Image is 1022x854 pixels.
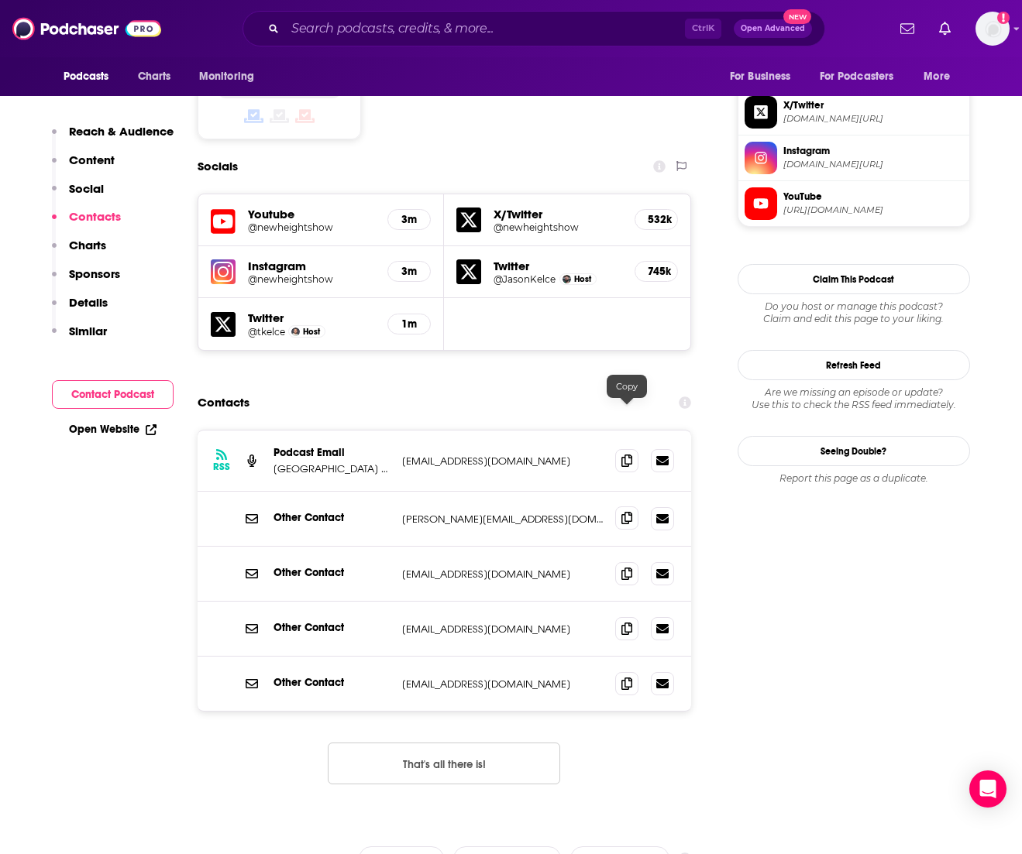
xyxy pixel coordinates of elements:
[563,275,571,283] img: Jason Kelce
[52,153,115,181] button: Content
[52,295,108,324] button: Details
[69,209,121,224] p: Contacts
[969,770,1007,808] div: Open Intercom Messenger
[719,62,810,91] button: open menu
[783,113,963,125] span: twitter.com/newheightshow
[976,12,1010,46] img: User Profile
[248,259,376,273] h5: Instagram
[402,568,604,581] p: [EMAIL_ADDRESS][DOMAIN_NAME]
[494,207,622,221] h5: X/Twitter
[128,62,181,91] a: Charts
[69,295,108,310] p: Details
[783,190,963,204] span: YouTube
[607,375,647,398] div: Copy
[328,743,560,784] button: Nothing here.
[734,19,812,38] button: Open AdvancedNew
[248,221,376,233] a: @newheightshow
[198,388,249,417] h2: Contacts
[69,324,107,338] p: Similar
[402,677,604,691] p: [EMAIL_ADDRESS][DOMAIN_NAME]
[738,436,970,466] a: Seeing Double?
[138,66,171,87] span: Charts
[303,327,320,337] span: Host
[745,142,963,174] a: Instagram[DOMAIN_NAME][URL]
[52,124,174,153] button: Reach & Audience
[213,461,230,473] h3: RSS
[69,181,104,196] p: Social
[53,62,129,91] button: open menu
[285,16,685,41] input: Search podcasts, credits, & more...
[648,265,665,278] h5: 745k
[997,12,1010,24] svg: Add a profile image
[745,96,963,129] a: X/Twitter[DOMAIN_NAME][URL]
[738,472,970,485] div: Report this page as a duplicate.
[52,324,107,352] button: Similar
[69,423,157,436] a: Open Website
[783,9,811,24] span: New
[274,676,390,689] p: Other Contact
[291,328,300,336] img: Travis Kelce
[198,152,238,181] h2: Socials
[401,213,418,226] h5: 3m
[685,19,721,39] span: Ctrl K
[401,265,418,278] h5: 3m
[783,144,963,158] span: Instagram
[745,187,963,220] a: YouTube[URL][DOMAIN_NAME]
[402,622,604,636] p: [EMAIL_ADDRESS][DOMAIN_NAME]
[199,66,254,87] span: Monitoring
[494,259,622,273] h5: Twitter
[248,273,376,285] h5: @newheightshow
[12,14,161,43] img: Podchaser - Follow, Share and Rate Podcasts
[783,98,963,112] span: X/Twitter
[211,259,236,284] img: iconImage
[52,380,174,409] button: Contact Podcast
[738,350,970,380] button: Refresh Feed
[69,124,174,139] p: Reach & Audience
[69,266,120,281] p: Sponsors
[52,209,121,238] button: Contacts
[494,221,622,233] a: @newheightshow
[274,566,390,579] p: Other Contact
[783,159,963,170] span: instagram.com/newheightshow
[274,462,390,475] p: [GEOGRAPHIC_DATA] with [PERSON_NAME] and [PERSON_NAME] Podcast Email
[648,213,665,226] h5: 532k
[738,300,970,313] span: Do you host or manage this podcast?
[976,12,1010,46] span: Logged in as VHannley
[69,238,106,252] p: Charts
[913,62,969,91] button: open menu
[248,207,376,221] h5: Youtube
[402,513,604,526] p: [PERSON_NAME][EMAIL_ADDRESS][DOMAIN_NAME]
[894,15,920,42] a: Show notifications dropdown
[783,204,963,216] span: https://www.youtube.com/@newheightshow
[274,621,390,634] p: Other Contact
[64,66,109,87] span: Podcasts
[248,326,285,338] a: @tkelce
[69,153,115,167] p: Content
[52,266,120,295] button: Sponsors
[810,62,917,91] button: open menu
[401,317,418,331] h5: 1m
[574,274,591,284] span: Host
[52,238,106,266] button: Charts
[741,25,805,33] span: Open Advanced
[402,454,604,468] p: [EMAIL_ADDRESS][DOMAIN_NAME]
[738,264,970,294] button: Claim This Podcast
[52,181,104,210] button: Social
[738,300,970,325] div: Claim and edit this page to your liking.
[274,511,390,524] p: Other Contact
[933,15,957,42] a: Show notifications dropdown
[976,12,1010,46] button: Show profile menu
[248,310,376,325] h5: Twitter
[274,446,390,459] p: Podcast Email
[188,62,274,91] button: open menu
[730,66,791,87] span: For Business
[820,66,894,87] span: For Podcasters
[494,273,556,285] a: @JasonKelce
